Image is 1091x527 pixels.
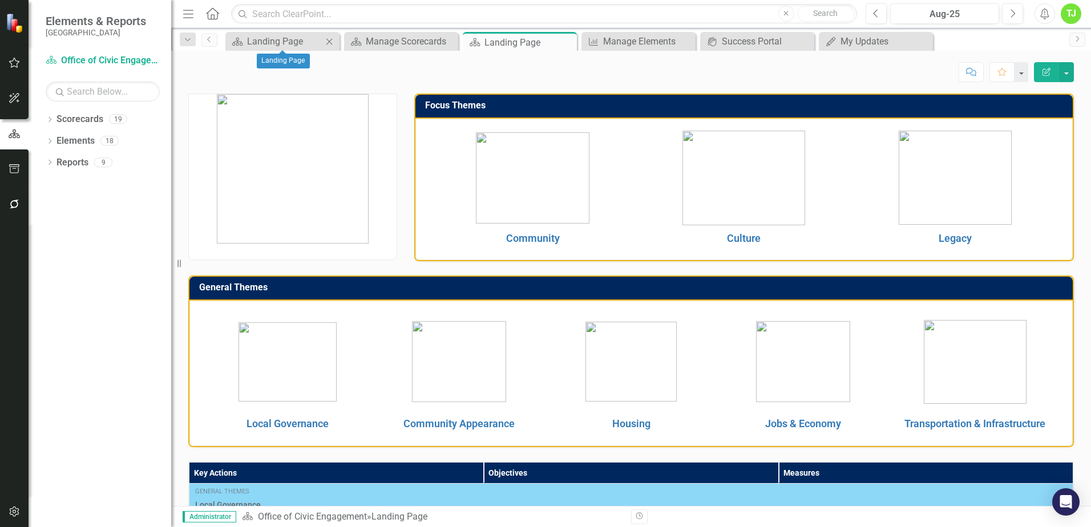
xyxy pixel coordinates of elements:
[56,113,103,126] a: Scorecards
[46,82,160,102] input: Search Below...
[46,54,160,67] a: Office of Civic Engagement
[603,34,693,48] div: Manage Elements
[366,34,455,48] div: Manage Scorecards
[347,34,455,48] a: Manage Scorecards
[425,100,1068,111] h3: Focus Themes
[822,34,930,48] a: My Updates
[403,417,515,429] a: Community Appearance
[183,511,236,522] span: Administrator
[231,4,857,24] input: Search ClearPoint...
[100,136,119,146] div: 18
[939,232,972,244] a: Legacy
[242,510,623,524] div: »
[257,54,310,68] div: Landing Page
[199,282,1067,293] h3: General Themes
[612,417,650,429] a: Housing
[904,417,1045,429] a: Transportation & Infrastructure
[813,9,838,18] span: Search
[765,417,841,429] a: Jobs & Economy
[258,511,367,522] a: Office of Civic Engagement
[6,13,26,33] img: ClearPoint Strategy
[195,499,1067,510] span: Local Governance
[506,232,560,244] a: Community
[703,34,811,48] a: Success Portal
[56,135,95,148] a: Elements
[371,511,427,522] div: Landing Page
[1052,488,1080,516] div: Open Intercom Messenger
[484,35,574,50] div: Landing Page
[46,14,146,28] span: Elements & Reports
[727,232,761,244] a: Culture
[890,3,999,24] button: Aug-25
[46,28,146,37] small: [GEOGRAPHIC_DATA]
[841,34,930,48] div: My Updates
[94,157,112,167] div: 9
[247,417,329,429] a: Local Governance
[1061,3,1081,24] button: TJ
[797,6,854,22] button: Search
[894,7,995,21] div: Aug-25
[56,156,88,169] a: Reports
[109,115,127,124] div: 19
[722,34,811,48] div: Success Portal
[189,483,1073,517] td: Double-Click to Edit
[584,34,693,48] a: Manage Elements
[195,487,1067,496] div: General Themes
[228,34,322,48] a: Landing Page
[247,34,322,48] div: Landing Page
